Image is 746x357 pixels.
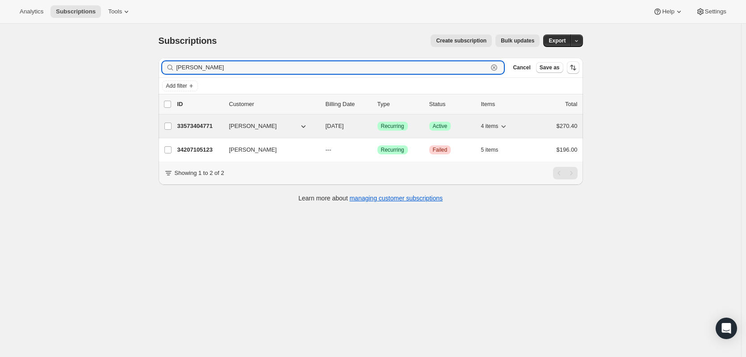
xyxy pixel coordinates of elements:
div: Open Intercom Messenger [716,318,737,339]
p: Showing 1 to 2 of 2 [175,169,224,178]
p: Total [565,100,577,109]
div: IDCustomerBilling DateTypeStatusItemsTotal [177,100,578,109]
nav: Pagination [553,167,578,179]
button: Settings [691,5,732,18]
span: [PERSON_NAME] [229,145,277,154]
input: Filter subscribers [176,61,488,74]
p: 34207105123 [177,145,222,154]
span: 5 items [481,146,499,153]
div: 33573404771[PERSON_NAME][DATE]SuccessRecurringSuccessActive4 items$270.40 [177,120,578,132]
a: managing customer subscriptions [349,195,443,202]
span: Subscriptions [56,8,96,15]
span: Recurring [381,123,404,130]
p: Status [429,100,474,109]
button: Sort the results [567,61,579,74]
span: Subscriptions [159,36,217,46]
span: --- [326,146,331,153]
div: Items [481,100,526,109]
p: Billing Date [326,100,370,109]
p: Customer [229,100,319,109]
button: 4 items [481,120,508,132]
button: Create subscription [431,34,492,47]
span: Save as [540,64,560,71]
span: 4 items [481,123,499,130]
button: [PERSON_NAME] [224,119,313,133]
button: 5 items [481,144,508,156]
span: Active [433,123,448,130]
p: Learn more about [298,194,443,203]
button: Subscriptions [50,5,101,18]
span: [DATE] [326,123,344,129]
button: Add filter [162,81,198,91]
span: $270.40 [557,123,578,129]
div: Type [377,100,422,109]
p: ID [177,100,222,109]
button: Cancel [509,62,534,73]
button: Save as [536,62,563,73]
span: Create subscription [436,37,486,44]
span: Recurring [381,146,404,153]
button: Bulk updates [495,34,540,47]
button: [PERSON_NAME] [224,143,313,157]
button: Export [543,34,571,47]
span: Cancel [513,64,530,71]
span: [PERSON_NAME] [229,122,277,131]
button: Help [648,5,688,18]
button: Clear [490,63,499,72]
span: Failed [433,146,448,153]
span: Analytics [20,8,43,15]
button: Tools [103,5,136,18]
span: Export [549,37,566,44]
button: Analytics [14,5,49,18]
span: $196.00 [557,146,578,153]
span: Tools [108,8,122,15]
span: Settings [705,8,726,15]
span: Add filter [166,82,187,89]
span: Bulk updates [501,37,534,44]
p: 33573404771 [177,122,222,131]
div: 34207105123[PERSON_NAME]---SuccessRecurringCriticalFailed5 items$196.00 [177,144,578,156]
span: Help [662,8,674,15]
